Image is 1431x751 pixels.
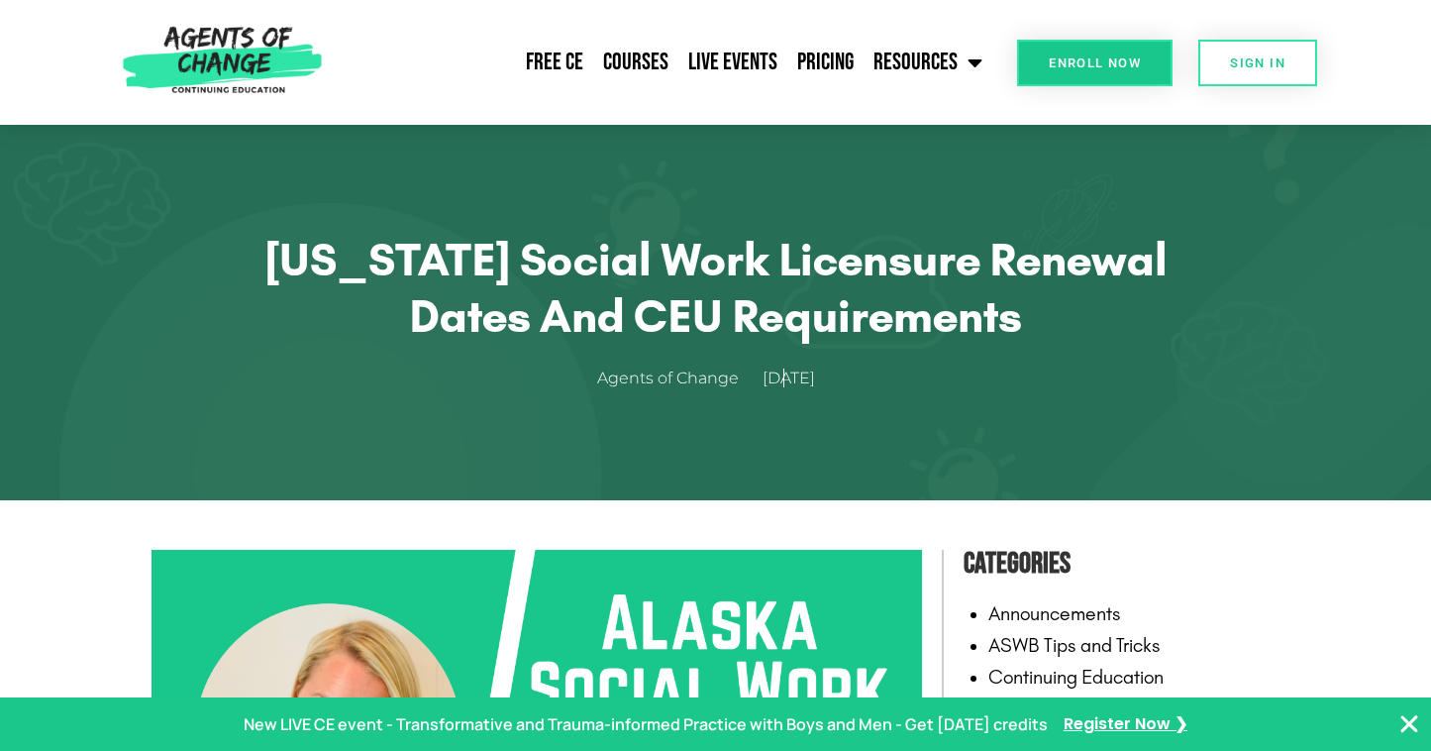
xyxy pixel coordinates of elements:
span: SIGN IN [1230,56,1285,69]
span: Agents of Change [597,365,739,393]
nav: Menu [331,38,992,87]
a: Pricing [787,38,864,87]
time: [DATE] [763,369,815,387]
a: Courses [593,38,678,87]
a: Agents of Change [597,365,759,393]
h1: [US_STATE] Social Work Licensure Renewal Dates and CEU Requirements [201,232,1231,344]
a: [DATE] [763,365,835,393]
a: Continuing Education [988,665,1164,689]
h4: Categories [964,540,1280,588]
button: Close Banner [1397,712,1421,736]
a: Enroll Now [1017,40,1173,86]
a: Announcements [988,601,1121,625]
a: Jobs and Careers [988,697,1134,720]
span: Enroll Now [1049,56,1141,69]
a: Live Events [678,38,787,87]
a: Free CE [516,38,593,87]
p: New LIVE CE event - Transformative and Trauma-informed Practice with Boys and Men - Get [DATE] cr... [244,710,1048,739]
a: Resources [864,38,992,87]
a: Register Now ❯ [1064,710,1187,739]
a: SIGN IN [1198,40,1317,86]
a: ASWB Tips and Tricks [988,633,1161,657]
